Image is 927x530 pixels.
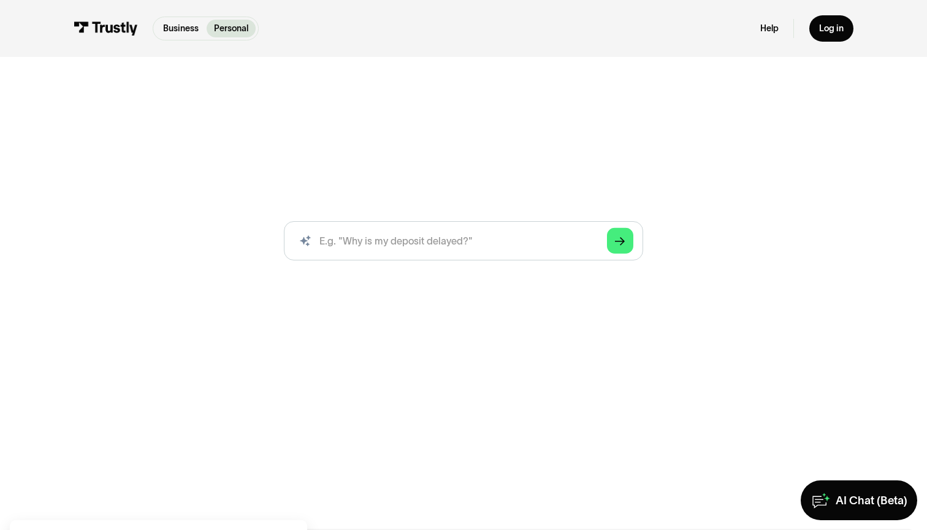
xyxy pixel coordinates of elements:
[284,221,643,261] input: search
[163,22,199,35] p: Business
[74,21,138,35] img: Trustly Logo
[819,23,844,34] div: Log in
[156,20,206,37] a: Business
[836,493,907,508] div: AI Chat (Beta)
[801,480,917,520] a: AI Chat (Beta)
[760,23,779,34] a: Help
[214,22,248,35] p: Personal
[809,15,853,42] a: Log in
[284,221,643,261] form: Search
[207,20,256,37] a: Personal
